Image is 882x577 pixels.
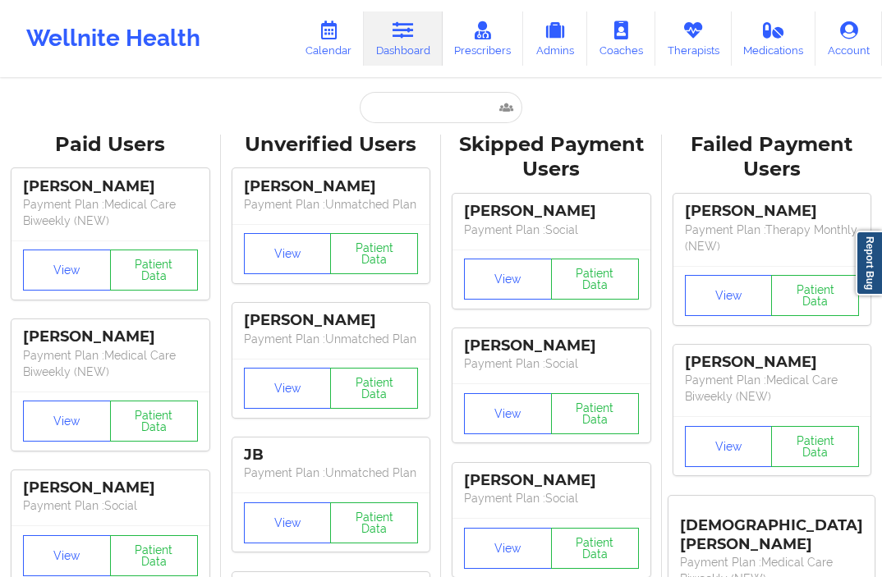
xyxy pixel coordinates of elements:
[464,490,639,506] p: Payment Plan : Social
[464,393,552,434] button: View
[685,353,860,372] div: [PERSON_NAME]
[244,331,419,347] p: Payment Plan : Unmatched Plan
[23,401,111,442] button: View
[815,11,882,66] a: Account
[685,222,860,254] p: Payment Plan : Therapy Monthly (NEW)
[685,202,860,221] div: [PERSON_NAME]
[293,11,364,66] a: Calendar
[685,372,860,405] p: Payment Plan : Medical Care Biweekly (NEW)
[330,368,418,409] button: Patient Data
[587,11,655,66] a: Coaches
[232,132,430,158] div: Unverified Users
[673,132,871,183] div: Failed Payment Users
[244,465,419,481] p: Payment Plan : Unmatched Plan
[244,368,332,409] button: View
[110,535,198,576] button: Patient Data
[110,401,198,442] button: Patient Data
[523,11,587,66] a: Admins
[11,132,209,158] div: Paid Users
[244,446,419,465] div: JB
[244,177,419,196] div: [PERSON_NAME]
[244,311,419,330] div: [PERSON_NAME]
[244,196,419,213] p: Payment Plan : Unmatched Plan
[551,393,639,434] button: Patient Data
[23,177,198,196] div: [PERSON_NAME]
[551,528,639,569] button: Patient Data
[680,504,863,554] div: [DEMOGRAPHIC_DATA][PERSON_NAME]
[464,528,552,569] button: View
[464,355,639,372] p: Payment Plan : Social
[23,327,198,346] div: [PERSON_NAME]
[23,497,198,514] p: Payment Plan : Social
[771,426,859,467] button: Patient Data
[244,233,332,274] button: View
[23,479,198,497] div: [PERSON_NAME]
[655,11,732,66] a: Therapists
[464,259,552,300] button: View
[23,250,111,291] button: View
[23,535,111,576] button: View
[364,11,443,66] a: Dashboard
[464,471,639,490] div: [PERSON_NAME]
[856,231,882,295] a: Report Bug
[330,233,418,274] button: Patient Data
[443,11,524,66] a: Prescribers
[732,11,816,66] a: Medications
[330,502,418,543] button: Patient Data
[685,426,773,467] button: View
[685,275,773,316] button: View
[110,250,198,291] button: Patient Data
[452,132,650,183] div: Skipped Payment Users
[464,202,639,221] div: [PERSON_NAME]
[244,502,332,543] button: View
[464,222,639,238] p: Payment Plan : Social
[23,196,198,229] p: Payment Plan : Medical Care Biweekly (NEW)
[551,259,639,300] button: Patient Data
[464,337,639,355] div: [PERSON_NAME]
[771,275,859,316] button: Patient Data
[23,347,198,380] p: Payment Plan : Medical Care Biweekly (NEW)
